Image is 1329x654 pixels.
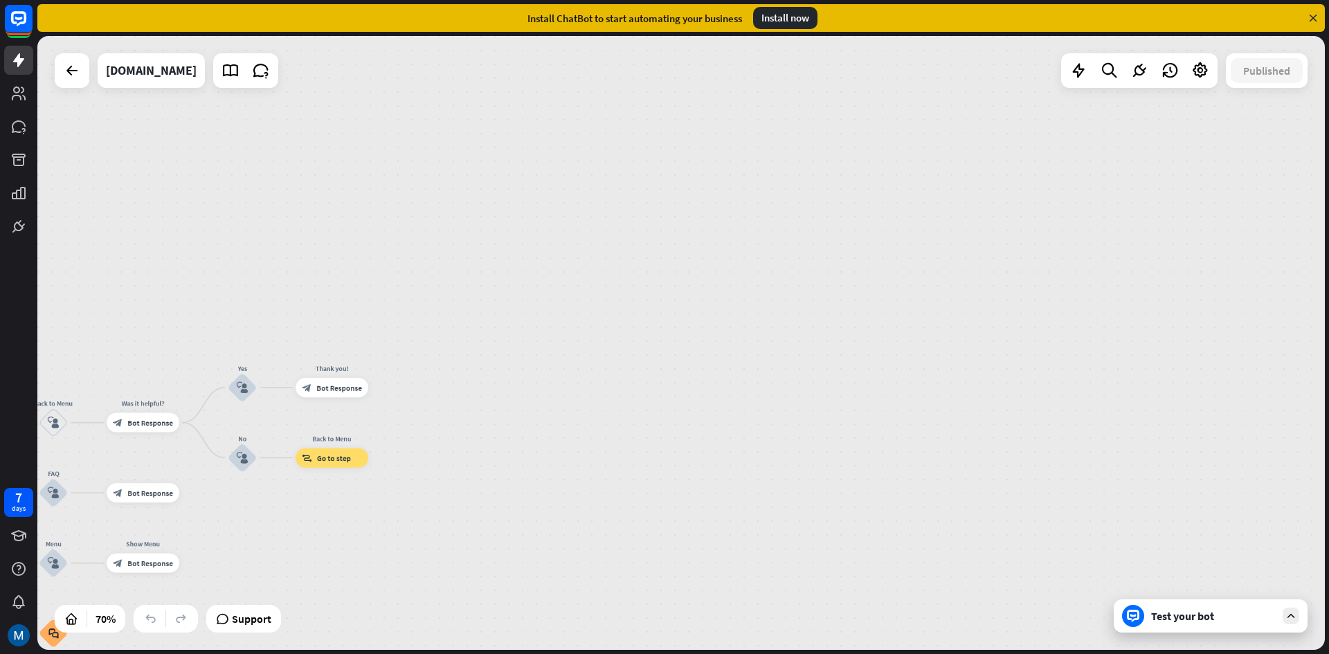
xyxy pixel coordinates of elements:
[24,399,82,408] div: Back to Menu
[127,558,173,568] span: Bot Response
[316,383,362,392] span: Bot Response
[4,488,33,517] a: 7 days
[527,12,742,25] div: Install ChatBot to start automating your business
[12,504,26,514] div: days
[1231,58,1303,83] button: Published
[289,363,376,373] div: Thank you!
[289,433,376,443] div: Back to Menu
[113,418,123,428] i: block_bot_response
[24,469,82,478] div: FAQ
[113,488,123,498] i: block_bot_response
[100,399,187,408] div: Was it helpful?
[48,417,60,428] i: block_user_input
[15,491,22,504] div: 7
[100,539,187,549] div: Show Menu
[48,557,60,569] i: block_user_input
[24,539,82,549] div: Menu
[113,558,123,568] i: block_bot_response
[48,628,59,638] i: block_faq
[106,53,197,88] div: example.com
[232,608,271,630] span: Support
[237,382,248,394] i: block_user_input
[213,363,271,373] div: Yes
[11,6,53,47] button: Open LiveChat chat widget
[317,453,351,462] span: Go to step
[48,487,60,499] i: block_user_input
[213,433,271,443] div: No
[302,453,312,462] i: block_goto
[127,488,173,498] span: Bot Response
[1151,609,1276,623] div: Test your bot
[237,452,248,464] i: block_user_input
[91,608,120,630] div: 70%
[753,7,817,29] div: Install now
[127,418,173,428] span: Bot Response
[302,383,311,392] i: block_bot_response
